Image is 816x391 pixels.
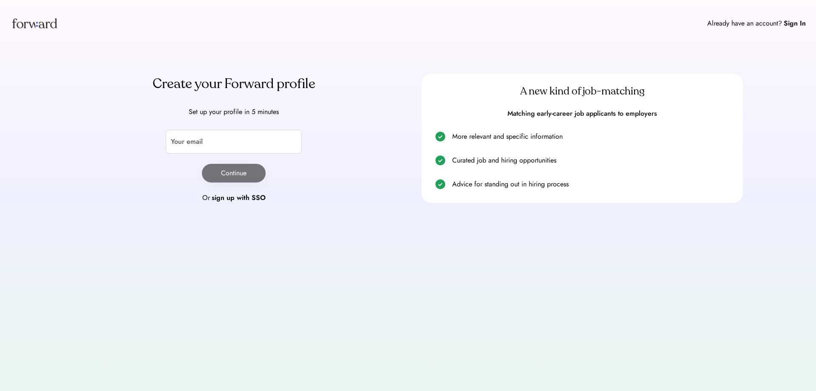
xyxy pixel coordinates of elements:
[784,18,806,29] div: Sign In
[707,18,782,29] div: Already have an account?
[432,85,733,98] div: A new kind of job-matching
[202,193,210,203] div: Or
[73,107,394,117] div: Set up your profile in 5 minutes
[452,179,733,189] div: Advice for standing out in hiring process
[10,10,59,36] img: Forward logo
[452,131,733,142] div: More relevant and specific information
[452,155,733,166] div: Curated job and hiring opportunities
[435,179,445,189] img: check.svg
[212,193,266,203] div: sign up with SSO
[435,131,445,142] img: check.svg
[202,164,266,183] button: Continue
[435,155,445,166] img: check.svg
[432,109,733,118] div: Matching early-career job applicants to employers
[73,74,394,94] div: Create your Forward profile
